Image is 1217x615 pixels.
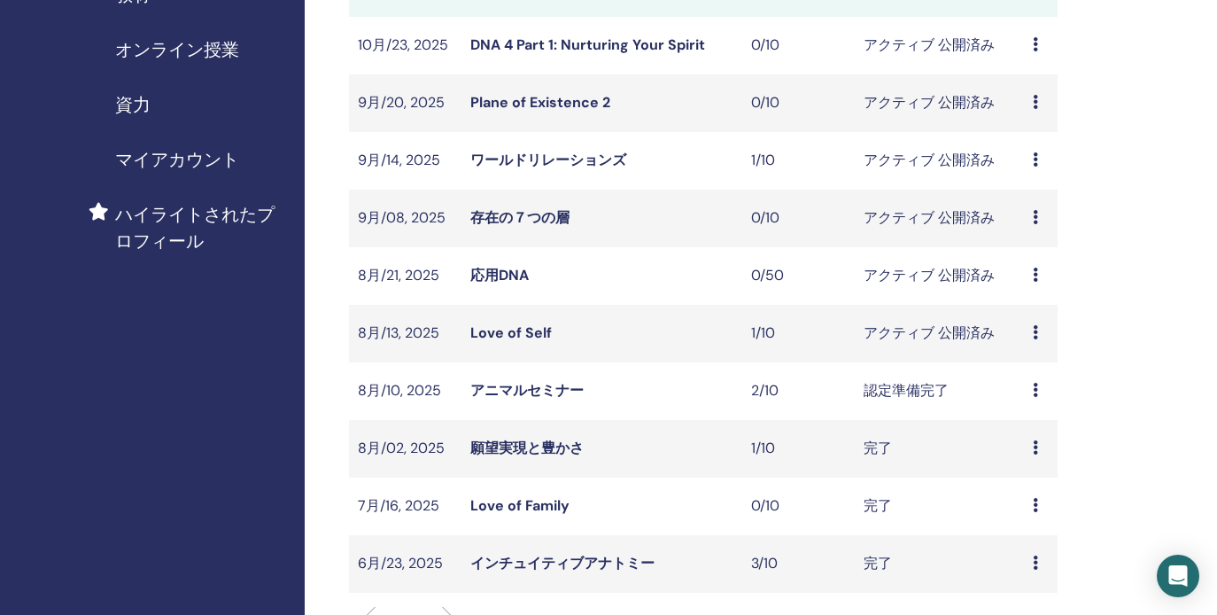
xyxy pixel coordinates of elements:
[855,362,1024,420] td: 認定準備完了
[742,74,855,132] td: 0/10
[742,17,855,74] td: 0/10
[470,208,570,227] a: 存在の７つの層
[349,535,461,593] td: 6月/23, 2025
[855,535,1024,593] td: 完了
[470,266,529,284] a: 応用DNA
[742,478,855,535] td: 0/10
[115,91,151,118] span: 資力
[349,132,461,190] td: 9月/14, 2025
[855,17,1024,74] td: アクティブ 公開済み
[855,420,1024,478] td: 完了
[470,35,705,54] a: DNA 4 Part 1: Nurturing Your Spirit
[742,132,855,190] td: 1/10
[855,190,1024,247] td: アクティブ 公開済み
[470,554,655,572] a: インチュイティブアナトミー
[742,362,855,420] td: 2/10
[742,420,855,478] td: 1/10
[855,74,1024,132] td: アクティブ 公開済み
[855,247,1024,305] td: アクティブ 公開済み
[742,305,855,362] td: 1/10
[742,247,855,305] td: 0/50
[349,190,461,247] td: 9月/08, 2025
[349,478,461,535] td: 7月/16, 2025
[349,305,461,362] td: 8月/13, 2025
[742,535,855,593] td: 3/10
[470,439,584,457] a: 願望実現と豊かさ
[470,496,570,515] a: Love of Family
[855,478,1024,535] td: 完了
[349,362,461,420] td: 8月/10, 2025
[470,151,626,169] a: ワールドリレーションズ
[349,420,461,478] td: 8月/02, 2025
[470,381,584,400] a: アニマルセミナー
[115,36,239,63] span: オンライン授業
[470,323,552,342] a: Love of Self
[855,132,1024,190] td: アクティブ 公開済み
[115,201,291,254] span: ハイライトされたプロフィール
[1157,555,1199,597] div: Open Intercom Messenger
[742,190,855,247] td: 0/10
[349,74,461,132] td: 9月/20, 2025
[115,146,239,173] span: マイアカウント
[349,247,461,305] td: 8月/21, 2025
[855,305,1024,362] td: アクティブ 公開済み
[349,17,461,74] td: 10月/23, 2025
[470,93,610,112] a: Plane of Existence 2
